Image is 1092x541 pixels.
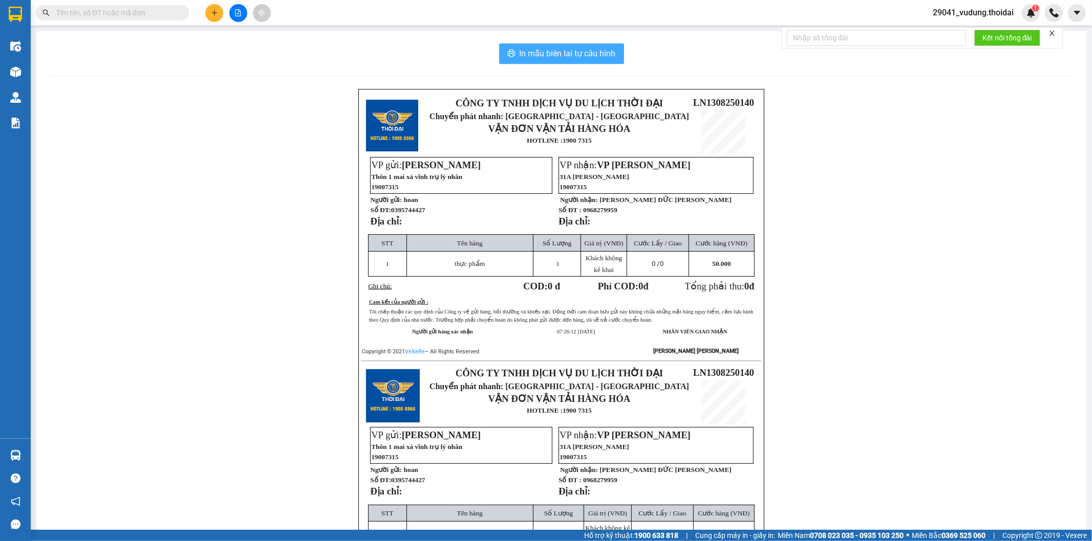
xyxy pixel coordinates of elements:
[229,4,247,22] button: file-add
[599,196,732,204] span: [PERSON_NAME] ĐỨC [PERSON_NAME]
[584,530,678,541] span: Hỗ trợ kỹ thuật:
[405,348,425,355] a: VeXeRe
[993,530,995,541] span: |
[368,282,392,290] span: Ghi chú:
[560,466,598,474] strong: Người nhận:
[56,7,177,18] input: Tìm tên, số ĐT hoặc mã đơn
[660,260,664,267] span: 0
[787,30,966,46] input: Nhập số tổng đài
[370,486,402,497] strong: Địa chỉ:
[205,4,223,22] button: plus
[9,7,22,22] img: logo-vxr
[698,509,750,517] span: Cước hàng (VNĐ)
[404,196,418,204] span: hoan
[371,443,462,450] span: Thôn 1 mai xá vĩnh trụ lý nhân
[371,173,462,181] span: Thôn 1 mai xá vĩnh trụ lý nhân
[695,530,775,541] span: Cung cấp máy in - giấy in:
[10,92,21,103] img: warehouse-icon
[488,123,631,134] strong: VẬN ĐƠN VẬN TẢI HÀNG HÓA
[598,281,649,291] strong: Phí COD: đ
[381,509,394,517] span: STT
[391,476,425,484] span: 0395744427
[1032,5,1039,12] sup: 1
[1034,5,1037,12] span: 1
[402,430,481,440] span: [PERSON_NAME]
[653,348,739,354] strong: [PERSON_NAME] [PERSON_NAME]
[456,98,663,108] strong: CÔNG TY TNHH DỊCH VỤ DU LỊCH THỜI ĐẠI
[371,183,398,191] span: 19007315
[370,476,425,484] strong: Số ĐT:
[11,497,20,506] span: notification
[520,47,616,60] span: In mẫu biên lai tự cấu hình
[585,239,624,247] span: Giá trị (VNĐ)
[1068,4,1086,22] button: caret-down
[455,260,485,267] span: thực phẩm
[560,160,691,170] span: VP nhận:
[559,476,582,484] strong: Số ĐT :
[693,367,754,378] span: LN1308250140
[686,530,688,541] span: |
[925,6,1022,19] span: 29041_vudung.thoidai
[810,531,904,539] strong: 0708 023 035 - 0935 103 250
[559,216,590,227] strong: Địa chỉ:
[253,4,271,22] button: aim
[634,531,678,539] strong: 1900 633 818
[1026,8,1036,17] img: icon-new-feature
[560,443,629,450] span: 31A [PERSON_NAME]
[556,260,560,267] span: 1
[10,450,21,461] img: warehouse-icon
[912,530,986,541] span: Miền Bắc
[488,393,631,404] strong: VẬN ĐƠN VẬN TẢI HÀNG HÓA
[366,369,420,423] img: logo
[527,137,563,144] strong: HOTLINE :
[386,260,389,267] span: 1
[430,382,689,391] span: Chuyển phát nhanh: [GEOGRAPHIC_DATA] - [GEOGRAPHIC_DATA]
[366,100,418,152] img: logo
[523,281,560,291] strong: COD:
[457,509,483,517] span: Tên hàng
[560,430,691,440] span: VP nhận:
[560,183,587,191] span: 19007315
[1073,8,1082,17] span: caret-down
[404,466,418,474] span: hoan
[499,43,624,64] button: printerIn mẫu biên lai tự cấu hình
[652,260,664,267] span: 0 /
[370,216,402,227] strong: Địa chỉ:
[638,281,643,291] span: 0
[560,173,629,181] span: 31A [PERSON_NAME]
[527,407,563,414] strong: HOTLINE :
[974,30,1040,46] button: Kết nối tổng đài
[456,368,663,378] strong: CÔNG TY TNHH DỊCH VỤ DU LỊCH THỜI ĐẠI
[560,196,598,204] strong: Người nhận:
[588,509,627,517] span: Giá trị (VNĐ)
[906,533,909,537] span: ⚪️
[557,329,595,334] span: 07:26:12 [DATE]
[370,466,402,474] strong: Người gửi:
[749,281,754,291] span: đ
[563,137,592,144] strong: 1900 7315
[563,407,592,414] strong: 1900 7315
[369,299,429,305] u: Cam kết của người gửi :
[211,9,218,16] span: plus
[586,254,622,274] span: Khách không kê khai
[559,206,582,214] strong: Số ĐT :
[430,112,689,121] span: Chuyển phát nhanh: [GEOGRAPHIC_DATA] - [GEOGRAPHIC_DATA]
[370,196,402,204] strong: Người gửi:
[560,453,587,461] span: 19007315
[381,239,394,247] span: STT
[369,309,754,323] span: Tôi chấp thuận các quy định của Công ty về gửi hàng, bồi thường và khiếu nại. Đồng thời cam đoan ...
[10,41,21,52] img: warehouse-icon
[507,49,516,59] span: printer
[583,476,617,484] span: 0968279959
[712,260,731,267] span: 50.000
[258,9,265,16] span: aim
[457,239,483,247] span: Tên hàng
[42,9,50,16] span: search
[597,160,691,170] span: VP [PERSON_NAME]
[559,486,590,497] strong: Địa chỉ:
[696,239,747,247] span: Cước hàng (VNĐ)
[583,206,617,214] span: 0968279959
[597,430,691,440] span: VP [PERSON_NAME]
[548,281,560,291] span: 0 đ
[1035,532,1042,539] span: copyright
